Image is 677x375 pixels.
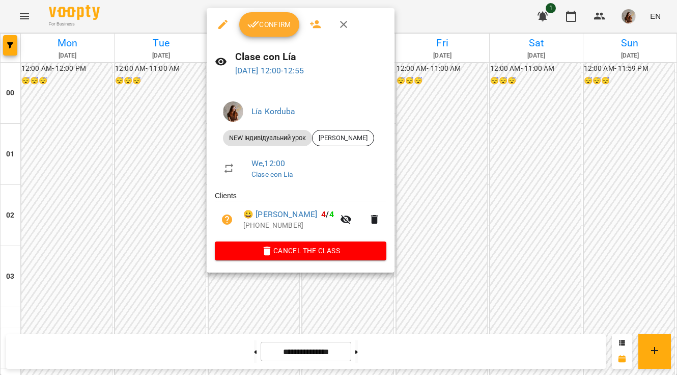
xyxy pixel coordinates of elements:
[235,49,387,65] h6: Clase con Lía
[251,170,293,178] a: Clase con Lía
[313,133,374,143] span: [PERSON_NAME]
[321,209,333,219] b: /
[243,208,317,221] a: 😀 [PERSON_NAME]
[223,101,243,122] img: 3ce433daf340da6b7c5881d4c37f3cdb.png
[215,207,239,232] button: Unpaid. Bill the attendance?
[223,245,378,257] span: Cancel the class
[321,209,326,219] span: 4
[251,158,285,168] a: We , 12:00
[235,66,304,75] a: [DATE] 12:00-12:55
[312,130,374,146] div: [PERSON_NAME]
[223,133,312,143] span: NEW Індивідуальний урок
[239,12,299,37] button: Confirm
[215,242,386,260] button: Cancel the class
[215,191,386,242] ul: Clients
[243,221,334,231] p: [PHONE_NUMBER]
[247,18,291,31] span: Confirm
[251,106,296,116] a: Lía Korduba
[329,209,334,219] span: 4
